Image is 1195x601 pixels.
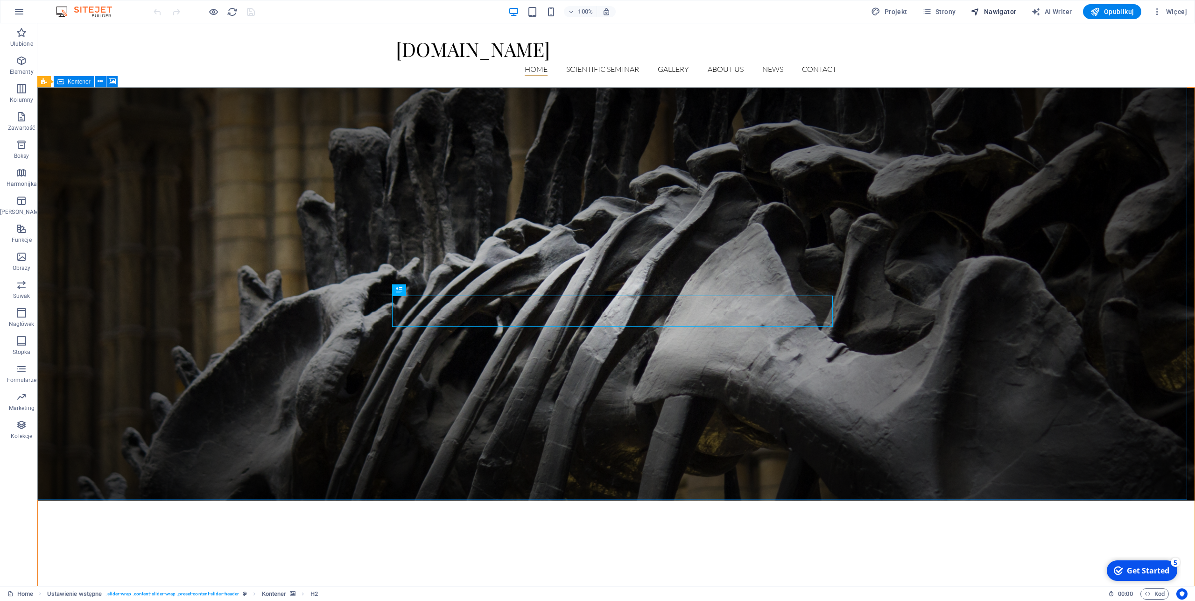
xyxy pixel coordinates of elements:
span: AI Writer [1031,7,1072,16]
button: Więcej [1149,4,1191,19]
div: 5 [69,1,78,10]
h6: Czas sesji [1108,588,1133,600]
p: Stopka [13,348,31,356]
span: Projekt [871,7,907,16]
p: Kolumny [10,96,33,104]
span: Opublikuj [1090,7,1134,16]
button: Nawigator [967,4,1020,19]
i: Ten element zawiera tło [290,591,295,596]
p: Marketing [9,404,35,412]
p: Kolekcje [11,432,32,440]
h6: 100% [578,6,593,17]
p: Elementy [10,68,34,76]
button: Kod [1140,588,1169,600]
nav: breadcrumb [47,588,318,600]
span: Kontener [68,79,91,85]
span: Kod [1145,588,1165,600]
button: AI Writer [1027,4,1075,19]
button: reload [226,6,238,17]
span: : [1125,590,1126,597]
span: Nawigator [970,7,1016,16]
button: Usercentrics [1176,588,1188,600]
div: Get Started [25,9,68,19]
img: Editor Logo [54,6,124,17]
button: Projekt [867,4,911,19]
span: 00 00 [1118,588,1132,600]
span: Kliknij, aby zaznaczyć. Kliknij dwukrotnie, aby edytować [262,588,287,600]
p: Suwak [13,292,30,300]
button: Opublikuj [1083,4,1141,19]
p: Formularze [7,376,36,384]
p: Ulubione [10,40,33,48]
p: Obrazy [13,264,31,272]
button: Strony [919,4,960,19]
p: Boksy [14,152,29,160]
span: Kliknij, aby zaznaczyć. Kliknij dwukrotnie, aby edytować [310,588,318,600]
i: Przeładuj stronę [227,7,238,17]
span: Strony [922,7,956,16]
p: Harmonijka [7,180,37,188]
p: Funkcje [12,236,32,244]
p: Nagłówek [9,320,35,328]
span: . slider-wrap .content-slider-wrap .preset-content-slider-header [105,588,239,600]
span: Więcej [1153,7,1187,16]
a: Kliknij, aby anulować zaznaczenie. Kliknij dwukrotnie, aby otworzyć Strony [7,588,33,600]
i: Po zmianie rozmiaru automatycznie dostosowuje poziom powiększenia do wybranego urządzenia. [602,7,611,16]
div: Get Started 5 items remaining, 0% complete [5,4,76,24]
div: Projekt (Ctrl+Alt+Y) [867,4,911,19]
button: 100% [564,6,597,17]
span: Kliknij, aby zaznaczyć. Kliknij dwukrotnie, aby edytować [47,588,102,600]
p: Zawartość [8,124,35,132]
button: Kliknij tutaj, aby wyjść z trybu podglądu i kontynuować edycję [208,6,219,17]
i: Ten element jest konfigurowalnym ustawieniem wstępnym [243,591,247,596]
